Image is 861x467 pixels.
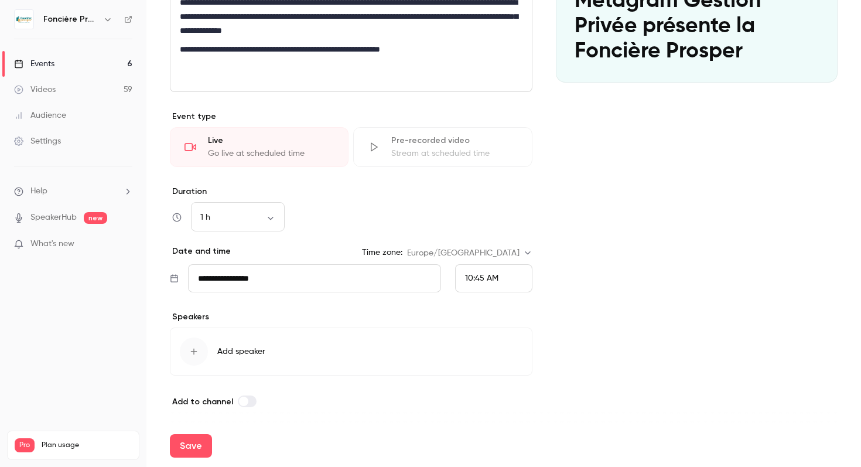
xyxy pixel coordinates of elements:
[170,328,532,376] button: Add speaker
[188,264,441,292] input: Tue, Feb 17, 2026
[170,111,532,122] p: Event type
[362,247,402,258] label: Time zone:
[118,239,132,250] iframe: Noticeable Trigger
[14,135,61,147] div: Settings
[208,148,334,159] div: Go live at scheduled time
[353,127,532,167] div: Pre-recorded videoStream at scheduled time
[465,274,498,282] span: 10:45 AM
[14,185,132,197] li: help-dropdown-opener
[170,246,231,257] p: Date and time
[14,84,56,96] div: Videos
[208,135,334,146] div: Live
[84,212,107,224] span: new
[217,346,265,357] span: Add speaker
[455,264,532,292] div: From
[30,212,77,224] a: SpeakerHub
[14,58,54,70] div: Events
[391,148,517,159] div: Stream at scheduled time
[15,438,35,452] span: Pro
[170,434,212,458] button: Save
[191,212,285,223] div: 1 h
[15,10,33,29] img: Foncière Prosper
[170,311,532,323] p: Speakers
[42,441,132,450] span: Plan usage
[172,397,233,407] span: Add to channel
[170,186,532,197] label: Duration
[391,135,517,146] div: Pre-recorded video
[14,110,66,121] div: Audience
[170,127,348,167] div: LiveGo live at scheduled time
[407,247,532,259] div: Europe/[GEOGRAPHIC_DATA]
[43,13,98,25] h6: Foncière Prosper
[30,185,47,197] span: Help
[30,238,74,250] span: What's new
